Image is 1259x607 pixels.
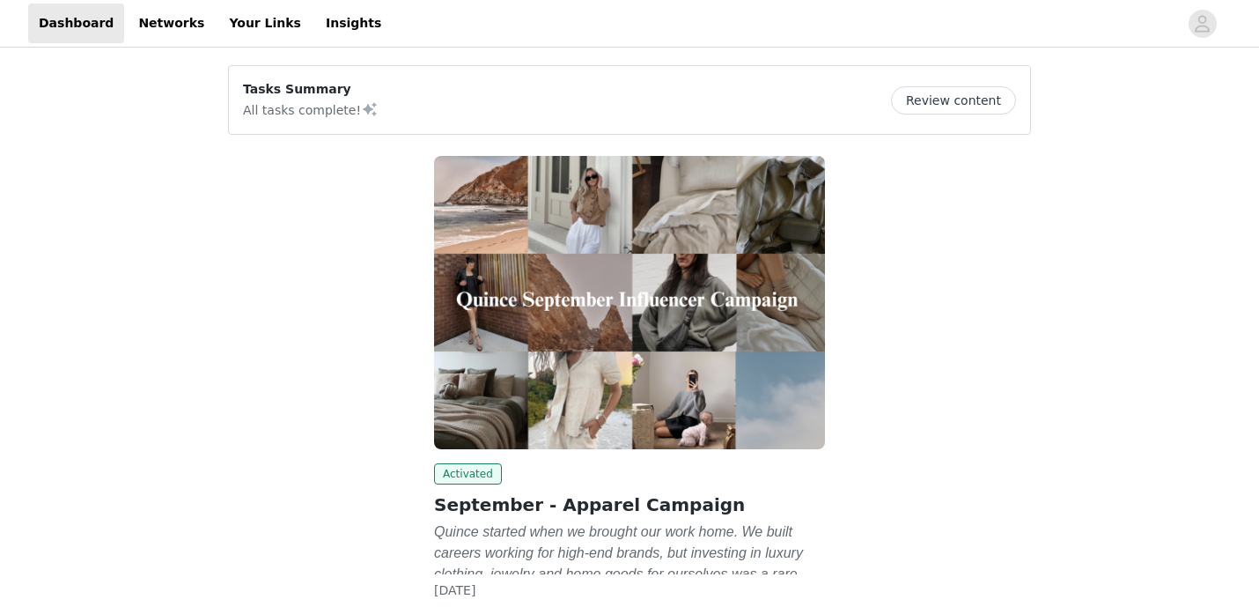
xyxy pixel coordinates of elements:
h2: September - Apparel Campaign [434,492,825,518]
div: avatar [1194,10,1211,38]
a: Your Links [218,4,312,43]
span: [DATE] [434,583,475,597]
p: All tasks complete! [243,99,379,120]
a: Dashboard [28,4,124,43]
p: Tasks Summary [243,80,379,99]
a: Insights [315,4,392,43]
img: Quince [434,156,825,449]
span: Activated [434,463,502,485]
a: Networks [128,4,215,43]
button: Review content [891,86,1016,115]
